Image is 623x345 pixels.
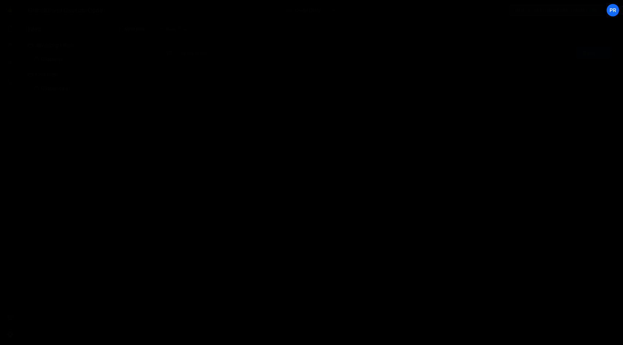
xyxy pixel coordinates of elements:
[19,67,153,82] div: CSS files
[575,47,611,60] button: Save
[28,25,41,33] h2: Files
[159,26,189,33] div: New File
[28,82,153,96] div: 16776/45854.css
[606,4,619,17] a: PR
[508,4,604,17] a: [US_STATE][DOMAIN_NAME]
[281,4,342,17] button: Code Only
[1,1,19,19] a: 🤙
[179,50,207,56] div: Not yet saved
[117,26,144,32] button: New File
[19,38,153,52] div: Javascript files
[41,86,68,92] div: Global.css
[28,6,103,15] div: GrandDriver Custom Code
[41,56,63,63] div: Global.js
[28,52,153,67] div: 16776/45855.js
